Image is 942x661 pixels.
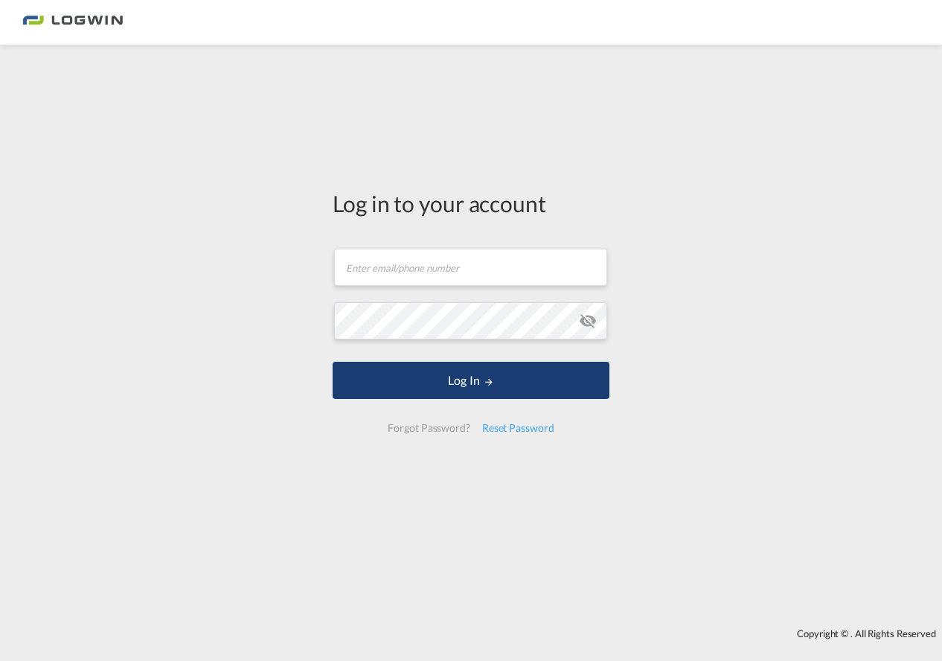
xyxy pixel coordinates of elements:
[334,249,607,286] input: Enter email/phone number
[382,415,475,441] div: Forgot Password?
[22,6,123,39] img: 2761ae10d95411efa20a1f5e0282d2d7.png
[333,362,609,399] button: LOGIN
[579,312,597,330] md-icon: icon-eye-off
[333,188,609,219] div: Log in to your account
[476,415,560,441] div: Reset Password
